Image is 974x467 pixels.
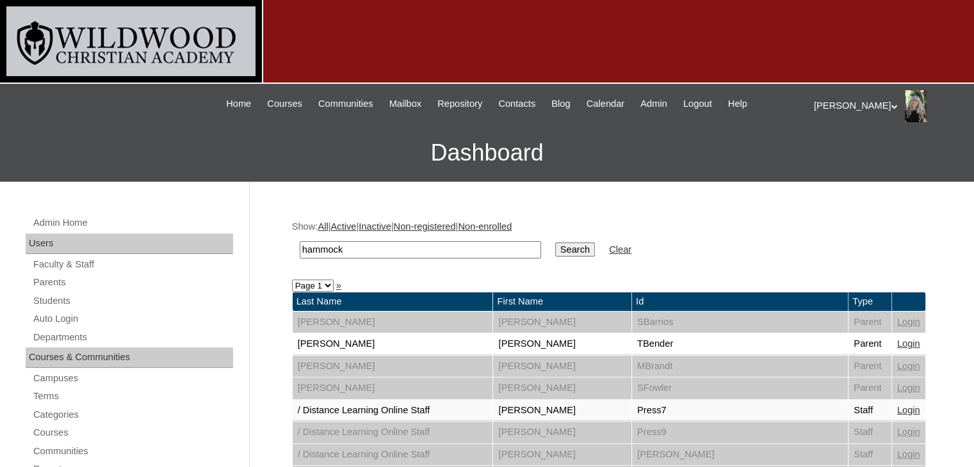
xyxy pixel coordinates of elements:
td: Staff [848,400,891,422]
td: SFowler [632,377,848,399]
h3: Dashboard [6,124,968,182]
img: logo-white.png [6,6,256,76]
a: Categories [32,407,233,423]
a: Admin Home [32,215,233,231]
td: Press9 [632,422,848,443]
a: Courses [32,425,233,441]
td: Parent [848,333,891,355]
a: Communities [32,443,233,459]
input: Search [555,242,595,257]
td: [PERSON_NAME] [493,400,631,422]
td: [PERSON_NAME] [632,444,848,466]
a: Faculty & Staff [32,257,233,273]
span: Help [728,97,747,111]
td: [PERSON_NAME] [293,333,493,355]
td: First Name [493,292,631,311]
td: Last Name [293,292,493,311]
a: Login [897,449,920,459]
a: Terms [32,388,233,404]
td: Parent [848,377,891,399]
span: Logout [683,97,712,111]
span: Communities [318,97,373,111]
div: Users [26,233,233,254]
a: Blog [545,97,576,111]
a: Login [897,405,920,415]
span: Blog [551,97,570,111]
div: Show: | | | | [292,220,926,265]
span: Home [226,97,251,111]
a: Non-registered [394,221,456,232]
td: Id [632,292,848,311]
a: Campuses [32,370,233,386]
a: » [336,280,341,290]
a: Login [897,317,920,327]
a: Communities [312,97,380,111]
td: [PERSON_NAME] [493,356,631,377]
a: Contacts [492,97,542,111]
td: [PERSON_NAME] [293,312,493,333]
td: [PERSON_NAME] [493,444,631,466]
span: Repository [437,97,482,111]
a: All [318,221,328,232]
div: [PERSON_NAME] [814,90,961,122]
span: Calendar [587,97,624,111]
input: Search [300,241,541,258]
a: Admin [634,97,674,111]
a: Mailbox [383,97,428,111]
td: [PERSON_NAME] [493,333,631,355]
td: SBarrios [632,312,848,333]
td: [PERSON_NAME] [493,312,631,333]
td: / Distance Learning Online Staff [293,400,493,422]
td: MBrandt [632,356,848,377]
a: Login [897,427,920,437]
a: Login [897,383,920,393]
a: Calendar [580,97,631,111]
a: Logout [677,97,718,111]
a: Auto Login [32,311,233,327]
a: Non-enrolled [458,221,512,232]
a: Inactive [359,221,391,232]
a: Parents [32,274,233,290]
a: Clear [609,244,631,255]
img: Dena Hohl [905,90,926,122]
a: Departments [32,329,233,345]
a: Help [722,97,754,111]
a: Repository [431,97,489,111]
a: Active [330,221,356,232]
span: Contacts [498,97,535,111]
a: Students [32,293,233,309]
a: Login [897,361,920,371]
td: / Distance Learning Online Staff [293,444,493,466]
td: Parent [848,356,891,377]
td: Type [848,292,891,311]
a: Courses [261,97,309,111]
td: / Distance Learning Online Staff [293,422,493,443]
span: Mailbox [389,97,422,111]
td: [PERSON_NAME] [493,377,631,399]
td: Staff [848,422,891,443]
td: [PERSON_NAME] [293,356,493,377]
a: Login [897,338,920,349]
div: Courses & Communities [26,347,233,368]
td: Staff [848,444,891,466]
td: [PERSON_NAME] [493,422,631,443]
td: [PERSON_NAME] [293,377,493,399]
span: Admin [640,97,667,111]
a: Home [220,97,257,111]
span: Courses [267,97,302,111]
td: TBender [632,333,848,355]
td: Parent [848,312,891,333]
td: Press7 [632,400,848,422]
